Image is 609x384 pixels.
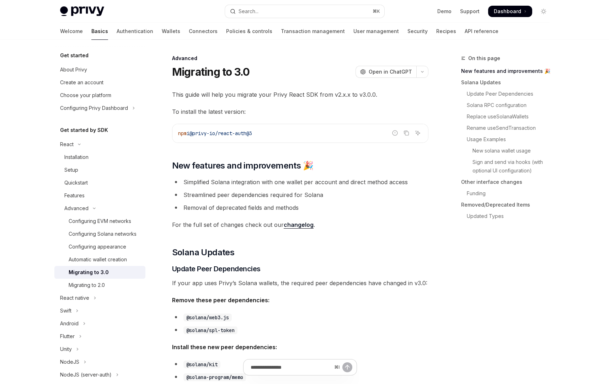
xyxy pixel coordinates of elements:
button: Toggle Swift section [54,304,145,317]
a: Transaction management [281,23,345,40]
a: Automatic wallet creation [54,253,145,266]
div: React native [60,294,89,302]
a: Migrating to 3.0 [54,266,145,279]
a: Usage Examples [461,134,555,145]
a: Sign and send via hooks (with optional UI configuration) [461,156,555,176]
div: Unity [60,345,72,353]
button: Report incorrect code [390,128,400,138]
span: New features and improvements 🎉 [172,160,313,171]
div: About Privy [60,65,87,74]
a: Security [407,23,428,40]
span: For the full set of changes check out our . [172,220,428,230]
div: Configuring Privy Dashboard [60,104,128,112]
button: Ask AI [413,128,422,138]
a: Welcome [60,23,83,40]
div: NodeJS [60,358,79,366]
div: Configuring Solana networks [69,230,137,238]
div: Setup [64,166,78,174]
a: User management [353,23,399,40]
span: @privy-io/react-auth@3 [189,130,252,137]
a: Configuring EVM networks [54,215,145,228]
a: Update Peer Dependencies [461,88,555,100]
span: npm [178,130,187,137]
a: Funding [461,188,555,199]
a: About Privy [54,63,145,76]
a: Features [54,189,145,202]
a: Quickstart [54,176,145,189]
a: Migrating to 2.0 [54,279,145,292]
a: Policies & controls [226,23,272,40]
a: Connectors [189,23,218,40]
a: Support [460,8,480,15]
a: Setup [54,164,145,176]
div: Automatic wallet creation [69,255,127,264]
a: New features and improvements 🎉 [461,65,555,77]
div: Flutter [60,332,75,341]
a: Recipes [436,23,456,40]
span: If your app uses Privy’s Solana wallets, the required peer dependencies have changed in v3.0: [172,278,428,288]
div: Configuring EVM networks [69,217,131,225]
button: Toggle Android section [54,317,145,330]
div: Quickstart [64,178,88,187]
a: Configuring Solana networks [54,228,145,240]
div: Migrating to 3.0 [69,268,109,277]
h5: Get started [60,51,89,60]
a: Installation [54,151,145,164]
li: Removal of deprecated fields and methods [172,203,428,213]
button: Toggle Unity section [54,343,145,356]
div: React [60,140,74,149]
a: Basics [91,23,108,40]
span: i [187,130,189,137]
span: On this page [468,54,500,63]
strong: Install these new peer dependencies: [172,343,277,351]
a: Configuring appearance [54,240,145,253]
span: ⌘ K [373,9,380,14]
h1: Migrating to 3.0 [172,65,250,78]
div: Configuring appearance [69,242,126,251]
button: Toggle dark mode [538,6,549,17]
span: To install the latest version: [172,107,428,117]
span: Dashboard [494,8,521,15]
a: Dashboard [488,6,532,17]
span: This guide will help you migrate your Privy React SDK from v2.x.x to v3.0.0. [172,90,428,100]
span: Solana Updates [172,247,235,258]
h5: Get started by SDK [60,126,108,134]
a: Choose your platform [54,89,145,102]
strong: Remove these peer dependencies: [172,297,269,304]
li: Streamlined peer dependencies required for Solana [172,190,428,200]
a: Removed/Deprecated Items [461,199,555,210]
li: Simplified Solana integration with one wallet per account and direct method access [172,177,428,187]
a: Replace useSolanaWallets [461,111,555,122]
a: Updated Types [461,210,555,222]
div: Advanced [64,204,89,213]
a: API reference [465,23,498,40]
input: Ask a question... [251,359,331,375]
div: Advanced [172,55,428,62]
a: Solana Updates [461,77,555,88]
div: Android [60,319,79,328]
a: Rename useSendTransaction [461,122,555,134]
a: Solana RPC configuration [461,100,555,111]
button: Toggle Configuring Privy Dashboard section [54,102,145,114]
button: Toggle Flutter section [54,330,145,343]
button: Toggle React native section [54,292,145,304]
a: Create an account [54,76,145,89]
a: Other interface changes [461,176,555,188]
span: Update Peer Dependencies [172,264,261,274]
div: Search... [239,7,258,16]
span: Open in ChatGPT [369,68,412,75]
a: Authentication [117,23,153,40]
img: light logo [60,6,104,16]
button: Toggle React section [54,138,145,151]
button: Toggle NodeJS (server-auth) section [54,368,145,381]
code: @solana/spl-token [183,326,237,334]
a: New solana wallet usage [461,145,555,156]
div: Migrating to 2.0 [69,281,105,289]
button: Open search [225,5,384,18]
div: Create an account [60,78,103,87]
div: Installation [64,153,89,161]
a: changelog [284,221,314,229]
a: Wallets [162,23,180,40]
button: Copy the contents from the code block [402,128,411,138]
div: NodeJS (server-auth) [60,370,112,379]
